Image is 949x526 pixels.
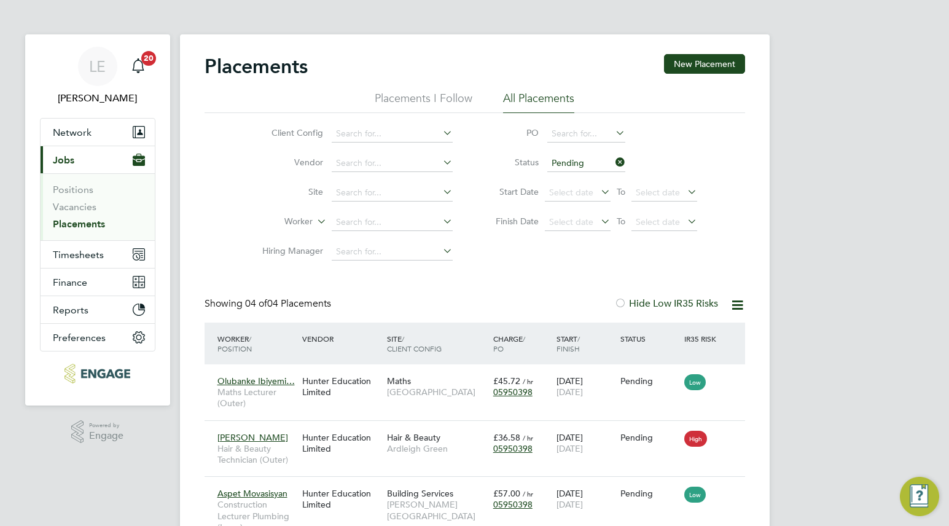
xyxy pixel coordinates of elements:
label: Hiring Manager [252,245,323,256]
button: Jobs [41,146,155,173]
a: Powered byEngage [71,420,123,444]
span: Building Services [387,488,453,499]
span: Olubanke Ibiyemi… [217,375,295,387]
label: Status [483,157,539,168]
span: / hr [523,489,533,498]
button: Network [41,119,155,146]
span: Jobs [53,154,74,166]
input: Search for... [332,243,453,261]
div: Showing [205,297,334,310]
span: / PO [493,334,525,353]
span: Powered by [89,420,123,431]
div: Start [553,328,617,359]
span: £45.72 [493,375,520,387]
a: [PERSON_NAME]Hair & Beauty Technician (Outer)Hunter Education LimitedHair & BeautyArdleigh Green£... [214,425,745,436]
span: [PERSON_NAME][GEOGRAPHIC_DATA] [387,499,487,521]
h2: Placements [205,54,308,79]
span: / Finish [557,334,580,353]
span: 05950398 [493,443,533,454]
a: Go to home page [40,364,155,383]
button: Timesheets [41,241,155,268]
button: Finance [41,269,155,296]
span: / hr [523,377,533,386]
span: £57.00 [493,488,520,499]
span: Ardleigh Green [387,443,487,454]
span: Reports [53,304,88,316]
div: Pending [620,488,678,499]
label: Site [252,186,323,197]
div: IR35 Risk [681,328,724,350]
input: Search for... [547,125,625,143]
input: Search for... [332,184,453,202]
nav: Main navigation [25,34,170,406]
span: / Position [217,334,252,353]
label: PO [483,127,539,138]
img: huntereducation-logo-retina.png [64,364,130,383]
a: Placements [53,218,105,230]
span: Maths [387,375,411,387]
span: Select date [636,216,680,227]
label: Start Date [483,186,539,197]
div: [DATE] [553,369,617,404]
span: Hair & Beauty Technician (Outer) [217,443,296,465]
div: Pending [620,375,678,387]
span: [DATE] [557,499,583,510]
span: [PERSON_NAME] [217,432,288,443]
button: Reports [41,296,155,323]
span: £36.58 [493,432,520,443]
span: [DATE] [557,443,583,454]
span: Hair & Beauty [387,432,440,443]
span: Low [684,487,706,503]
span: Select date [636,187,680,198]
span: Finance [53,277,87,288]
button: New Placement [664,54,745,74]
a: Vacancies [53,201,96,213]
span: 04 Placements [245,297,331,310]
div: Vendor [299,328,384,350]
span: 05950398 [493,387,533,398]
div: [DATE] [553,482,617,516]
input: Select one [547,155,625,172]
span: Network [53,127,92,138]
span: [DATE] [557,387,583,398]
a: 20 [126,47,150,86]
input: Search for... [332,155,453,172]
li: Placements I Follow [375,91,472,113]
div: Hunter Education Limited [299,426,384,460]
span: Low [684,374,706,390]
span: 20 [141,51,156,66]
span: Timesheets [53,249,104,261]
input: Search for... [332,214,453,231]
span: / Client Config [387,334,442,353]
div: Site [384,328,490,359]
span: Select date [549,187,593,198]
div: Status [617,328,681,350]
div: Worker [214,328,299,359]
li: All Placements [503,91,574,113]
span: 05950398 [493,499,533,510]
span: To [613,213,629,229]
span: To [613,184,629,200]
div: Pending [620,432,678,443]
span: Aspet Movasisyan [217,488,287,499]
span: LE [89,58,106,74]
span: Preferences [53,332,106,343]
span: Select date [549,216,593,227]
span: Maths Lecturer (Outer) [217,387,296,409]
label: Finish Date [483,216,539,227]
span: High [684,431,707,447]
a: Positions [53,184,93,195]
button: Preferences [41,324,155,351]
span: Laurence Elkington [40,91,155,106]
label: Hide Low IR35 Risks [614,297,718,310]
div: [DATE] [553,426,617,460]
a: Olubanke Ibiyemi…Maths Lecturer (Outer)Hunter Education LimitedMaths[GEOGRAPHIC_DATA]£45.72 / hr0... [214,369,745,379]
label: Client Config [252,127,323,138]
div: Charge [490,328,554,359]
a: Aspet MovasisyanConstruction Lecturer Plumbing (Inner)Hunter Education LimitedBuilding Services[P... [214,481,745,492]
span: 04 of [245,297,267,310]
label: Vendor [252,157,323,168]
div: Jobs [41,173,155,240]
div: Hunter Education Limited [299,482,384,516]
a: LE[PERSON_NAME] [40,47,155,106]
